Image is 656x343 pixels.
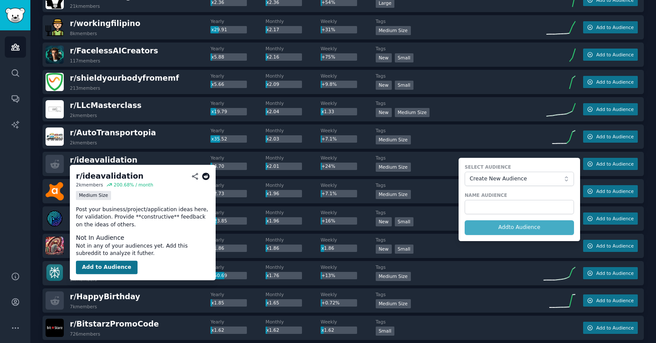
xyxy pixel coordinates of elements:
dt: Yearly [210,209,266,216]
span: Add to Audience [596,188,633,194]
span: Add to Audience [596,243,633,249]
div: Medium Size [376,190,411,199]
div: Medium Size [376,272,411,281]
img: AutoTransportopia [46,127,64,146]
img: AgenticWorkers [46,209,64,228]
button: Add to Audience [583,21,638,33]
span: r/ AutoTransportopia [70,128,156,137]
span: r/ FacelessAICreators [70,46,158,55]
span: x2.16 [266,54,279,59]
span: x5.88 [211,54,224,59]
div: 726 members [70,331,100,337]
span: +24% [321,163,335,169]
div: 8k members [70,30,97,36]
span: r/ shieldyourbodyfromemf [70,74,179,82]
span: +0.72% [321,300,340,305]
dt: Weekly [321,237,376,243]
dt: Weekly [321,182,376,188]
dt: Monthly [266,127,321,134]
span: Add to Audience [596,161,633,167]
span: Add to Audience [596,106,633,112]
dt: Tags [376,46,541,52]
div: New [376,53,392,62]
span: r/ workingfilipino [70,19,140,28]
span: r/ HappyBirthday [70,292,140,301]
dt: Monthly [266,73,321,79]
dt: Tags [376,100,541,106]
span: x35.52 [211,136,227,141]
div: Small [395,81,413,90]
img: avast [46,182,64,200]
button: Add to Audience [76,261,138,274]
button: Add to Audience [583,267,638,279]
dt: Yearly [210,182,266,188]
img: FacelessAICreators [46,46,64,64]
dt: Yearly [210,237,266,243]
dt: Not In Audience [76,233,210,242]
span: Add to Audience [596,79,633,85]
button: Add to Audience [583,212,638,225]
div: Small [376,327,394,336]
dt: Yearly [210,18,266,24]
dt: Weekly [321,155,376,161]
span: x2.09 [266,82,279,87]
dt: Weekly [321,264,376,270]
dt: Tags [376,127,541,134]
div: Medium Size [376,163,411,172]
dt: Monthly [266,319,321,325]
img: GummySearch logo [5,8,25,23]
span: x1.33 [321,109,335,114]
div: 7k members [70,304,97,310]
button: Add to Audience [583,103,638,115]
dt: Tags [376,18,541,24]
span: x1.86 [211,245,224,251]
dt: Weekly [321,319,376,325]
div: 213 members [70,85,100,91]
span: x1.86 [321,245,335,251]
span: x1.96 [266,218,279,223]
span: +7.1% [321,191,337,196]
span: +13% [321,273,335,278]
dt: Monthly [266,209,321,216]
dt: Tags [376,291,541,297]
span: +75% [321,54,335,59]
span: x1.62 [321,327,335,333]
span: x1.96 [266,191,279,196]
dt: Monthly [266,155,321,161]
img: LLcMasterclass [46,100,64,118]
div: 2k members [76,182,103,188]
div: 2k members [70,140,97,146]
button: Add to Audience [583,49,638,61]
span: x4.70 [211,163,224,169]
dt: Weekly [321,18,376,24]
span: x2.04 [266,109,279,114]
dt: Monthly [266,182,321,188]
dt: Monthly [266,291,321,297]
label: Name Audience [465,192,574,198]
span: +7.1% [321,136,337,141]
img: workingfilipino [46,18,64,36]
span: x1.62 [266,327,279,333]
dt: Yearly [210,291,266,297]
dt: Monthly [266,18,321,24]
span: +9.8% [321,82,337,87]
div: 200.68 % / month [114,182,153,188]
span: r/ ideavalidation [70,156,138,164]
p: Post your business/project/application ideas here, for validation. Provide **constructive** feedb... [76,206,210,229]
dt: Yearly [210,46,266,52]
span: x2.73 [211,191,224,196]
span: Add to Audience [596,134,633,140]
div: Small [395,245,413,254]
span: x50.69 [211,273,227,278]
span: +16% [321,218,335,223]
dt: Tags [376,237,541,243]
span: Add to Audience [596,297,633,304]
div: Medium Size [76,191,111,200]
span: x2.01 [266,163,279,169]
button: Add to Audience [583,294,638,307]
dt: Tags [376,73,541,79]
dt: Yearly [210,127,266,134]
dt: Weekly [321,73,376,79]
dt: Monthly [266,46,321,52]
span: x2.17 [266,27,279,32]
